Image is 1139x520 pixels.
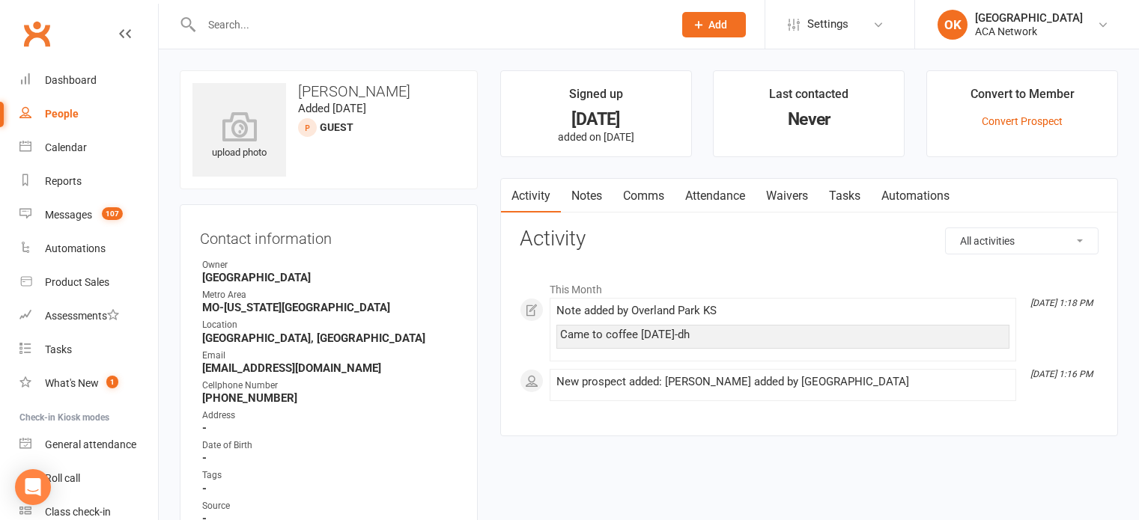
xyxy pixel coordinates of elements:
i: [DATE] 1:16 PM [1030,369,1093,379]
div: Reports [45,175,82,187]
span: 107 [102,207,123,220]
div: Convert to Member [971,85,1075,111]
div: Open Intercom Messenger [15,469,51,505]
a: Attendance [675,179,756,213]
div: Assessments [45,310,119,322]
strong: - [202,451,458,465]
div: Calendar [45,141,87,153]
div: Owner [202,258,458,272]
div: Tasks [45,343,72,355]
strong: - [202,421,458,435]
div: upload photo [192,111,286,161]
a: Messages 107 [19,198,158,232]
a: General attendance kiosk mode [19,428,158,462]
span: Settings [807,7,848,41]
a: Notes [561,179,613,213]
div: Source [202,499,458,513]
div: People [45,108,79,120]
div: [GEOGRAPHIC_DATA] [975,11,1083,25]
span: Add [708,19,727,31]
a: Activity [501,179,561,213]
div: What's New [45,377,99,389]
button: Add [682,12,746,37]
div: General attendance [45,438,136,450]
a: Product Sales [19,266,158,299]
h3: [PERSON_NAME] [192,83,465,100]
h3: Contact information [200,224,458,247]
a: Dashboard [19,64,158,97]
a: Tasks [818,179,871,213]
div: Came to coffee [DATE]-dh [560,328,1006,341]
a: Automations [19,232,158,266]
a: Reports [19,165,158,198]
a: Convert Prospect [982,115,1063,127]
div: Product Sales [45,276,109,288]
div: Tags [202,468,458,483]
div: Cellphone Number [202,379,458,393]
div: Never [727,111,890,127]
div: Location [202,318,458,332]
a: Comms [613,179,675,213]
div: [DATE] [514,111,678,127]
a: Clubworx [18,15,55,52]
div: Automations [45,242,106,254]
strong: - [202,482,458,495]
div: ACA Network [975,25,1083,38]
input: Search... [197,14,663,35]
li: This Month [520,274,1099,298]
div: Signed up [569,85,623,111]
strong: [GEOGRAPHIC_DATA] [202,271,458,284]
div: Dashboard [45,74,97,86]
div: Metro Area [202,288,458,302]
strong: [EMAIL_ADDRESS][DOMAIN_NAME] [202,361,458,375]
div: Date of Birth [202,438,458,453]
a: What's New1 [19,367,158,400]
strong: [PHONE_NUMBER] [202,391,458,405]
strong: [GEOGRAPHIC_DATA], [GEOGRAPHIC_DATA] [202,331,458,345]
a: Assessments [19,299,158,333]
div: OK [938,10,968,40]
div: Address [202,409,458,423]
i: [DATE] 1:18 PM [1030,298,1093,308]
a: Roll call [19,462,158,495]
div: Class check-in [45,506,111,518]
div: Email [202,349,458,363]
span: 1 [106,376,118,388]
h3: Activity [520,227,1099,251]
a: Waivers [756,179,818,213]
a: Calendar [19,131,158,165]
time: Added [DATE] [298,102,366,115]
a: People [19,97,158,131]
div: Note added by Overland Park KS [556,305,1009,317]
div: New prospect added: [PERSON_NAME] added by [GEOGRAPHIC_DATA] [556,376,1009,388]
strong: MO-[US_STATE][GEOGRAPHIC_DATA] [202,301,458,314]
a: Automations [871,179,960,213]
div: Last contacted [769,85,848,111]
span: Guest [320,121,353,133]
a: Tasks [19,333,158,367]
p: added on [DATE] [514,131,678,143]
div: Messages [45,209,92,221]
div: Roll call [45,472,80,484]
